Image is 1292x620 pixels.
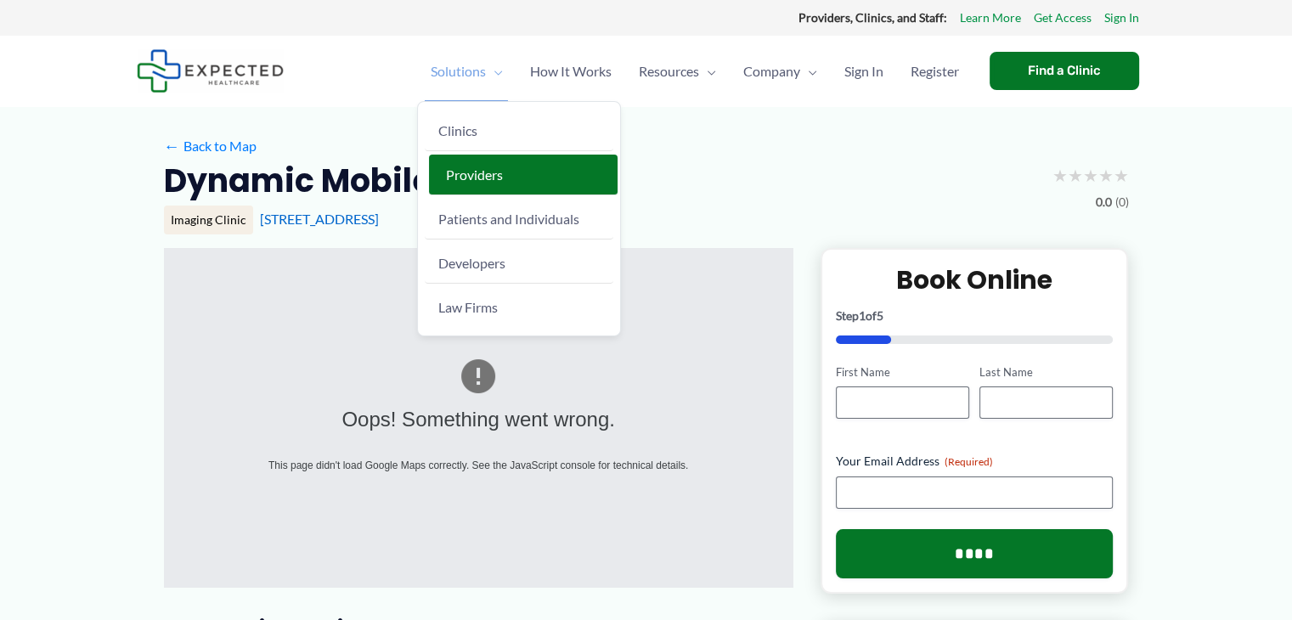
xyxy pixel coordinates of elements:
span: 1 [859,308,866,323]
div: Oops! Something went wrong. [231,401,726,439]
h2: Book Online [836,263,1114,296]
span: Patients and Individuals [438,211,579,227]
span: Menu Toggle [486,42,503,101]
a: CompanyMenu Toggle [730,42,831,101]
span: Company [743,42,800,101]
span: 5 [877,308,883,323]
span: Clinics [438,122,477,138]
label: Your Email Address [836,453,1114,470]
img: Expected Healthcare Logo - side, dark font, small [137,49,284,93]
a: ResourcesMenu Toggle [625,42,730,101]
span: Providers [446,166,503,183]
span: ★ [1052,160,1068,191]
span: How It Works [530,42,612,101]
span: ★ [1114,160,1129,191]
p: Step of [836,310,1114,322]
span: Menu Toggle [800,42,817,101]
label: Last Name [979,364,1113,380]
a: Clinics [425,110,613,151]
nav: Primary Site Navigation [417,42,973,101]
a: Law Firms [425,287,613,327]
span: ★ [1068,160,1083,191]
span: Register [911,42,959,101]
a: Patients and Individuals [425,199,613,240]
a: Developers [425,243,613,284]
a: Sign In [1104,7,1139,29]
a: Find a Clinic [990,52,1139,90]
span: 0.0 [1096,191,1112,213]
span: ★ [1098,160,1114,191]
span: Sign In [844,42,883,101]
span: Menu Toggle [699,42,716,101]
span: ★ [1083,160,1098,191]
a: Register [897,42,973,101]
span: ← [164,138,180,154]
a: Get Access [1034,7,1092,29]
a: Providers [429,155,618,195]
a: Sign In [831,42,897,101]
a: [STREET_ADDRESS] [260,211,379,227]
a: Learn More [960,7,1021,29]
a: ←Back to Map [164,133,257,159]
h2: Dynamic Mobile Imaging [164,160,580,201]
span: Solutions [431,42,486,101]
label: First Name [836,364,969,380]
strong: Providers, Clinics, and Staff: [798,10,947,25]
a: SolutionsMenu Toggle [417,42,516,101]
div: This page didn't load Google Maps correctly. See the JavaScript console for technical details. [231,456,726,475]
span: Developers [438,255,505,271]
span: Resources [639,42,699,101]
a: How It Works [516,42,625,101]
span: Law Firms [438,299,498,315]
span: (Required) [945,455,993,468]
span: (0) [1115,191,1129,213]
div: Imaging Clinic [164,206,253,234]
